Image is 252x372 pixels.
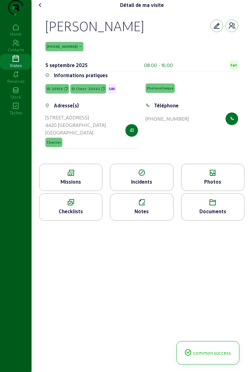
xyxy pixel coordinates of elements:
span: SAV [109,87,115,91]
div: [STREET_ADDRESS] [45,114,106,121]
div: common.success [184,349,232,357]
div: [PHONE_NUMBER] [146,115,189,123]
div: 4420 [GEOGRAPHIC_DATA] [45,121,106,129]
span: Fait [231,63,237,67]
div: Missions [39,178,102,186]
div: Téléphone [154,102,179,109]
span: [PHONE_NUMBER] [47,44,77,49]
div: Informations pratiques [54,72,108,79]
span: ID Client: 20442 [72,87,100,91]
div: [GEOGRAPHIC_DATA] [45,129,106,136]
div: Adresse(s) [54,102,79,109]
div: Checklists [39,208,102,215]
span: Chantier [47,140,61,145]
span: ID: 30954 [47,87,63,91]
div: 5 septembre 2025 [45,61,88,69]
div: Photos [181,178,244,186]
span: Photovoltaique [147,86,174,90]
div: Incidents [110,178,173,186]
div: Détail de ma visite [120,1,164,9]
div: Notes [110,208,173,215]
div: 08:00 - 16:00 [144,61,173,69]
div: Documents [181,208,244,215]
div: [PERSON_NAME] [45,18,144,34]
